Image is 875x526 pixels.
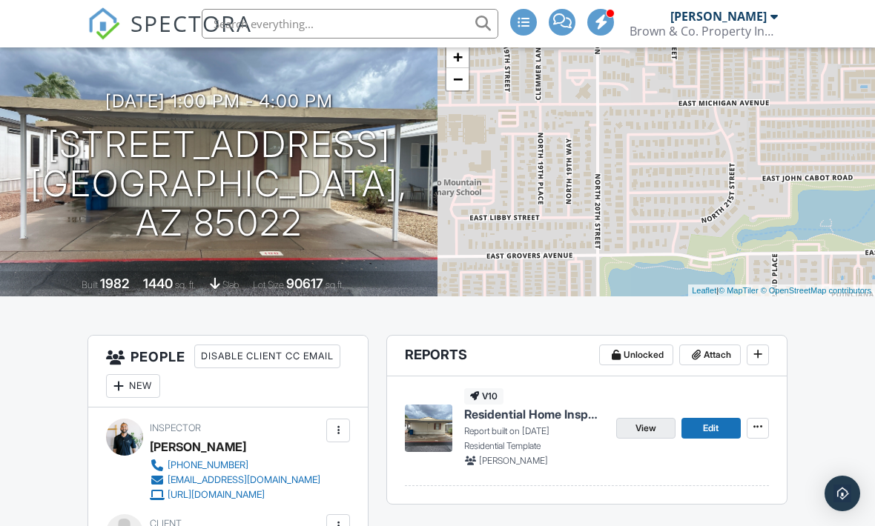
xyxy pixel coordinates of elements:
[202,9,498,39] input: Search everything...
[630,24,778,39] div: Brown & Co. Property Inspections
[168,489,265,501] div: [URL][DOMAIN_NAME]
[87,20,252,51] a: SPECTORA
[168,459,248,471] div: [PHONE_NUMBER]
[286,276,323,291] div: 90617
[670,9,767,24] div: [PERSON_NAME]
[719,286,759,295] a: © MapTiler
[100,276,129,291] div: 1982
[761,286,871,295] a: © OpenStreetMap contributors
[143,276,173,291] div: 1440
[150,487,320,502] a: [URL][DOMAIN_NAME]
[87,7,120,40] img: The Best Home Inspection Software - Spectora
[326,279,344,290] span: sq.ft.
[692,286,716,295] a: Leaflet
[150,436,246,458] div: [PERSON_NAME]
[446,68,469,90] a: Zoom out
[688,284,875,297] div: |
[150,422,201,433] span: Inspector
[194,344,340,368] div: Disable Client CC Email
[82,279,98,290] span: Built
[105,91,333,111] h3: [DATE] 1:00 pm - 4:00 pm
[825,476,860,511] div: Open Intercom Messenger
[222,279,239,290] span: slab
[88,336,368,407] h3: People
[150,473,320,487] a: [EMAIL_ADDRESS][DOMAIN_NAME]
[106,374,160,398] div: New
[168,474,320,486] div: [EMAIL_ADDRESS][DOMAIN_NAME]
[131,7,252,39] span: SPECTORA
[150,458,320,473] a: [PHONE_NUMBER]
[24,125,414,242] h1: [STREET_ADDRESS] [GEOGRAPHIC_DATA], AZ 85022
[253,279,284,290] span: Lot Size
[175,279,196,290] span: sq. ft.
[446,46,469,68] a: Zoom in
